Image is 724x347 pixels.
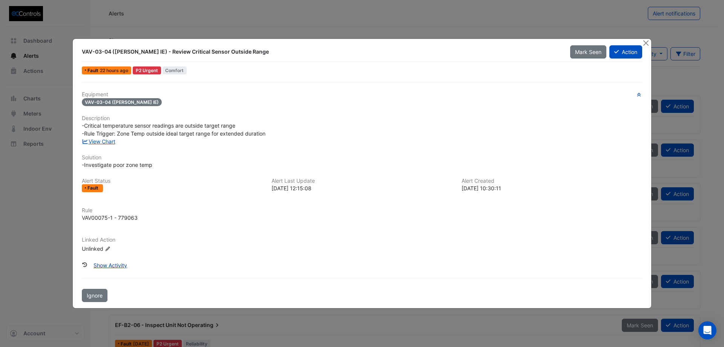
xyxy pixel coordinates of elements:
[271,178,452,184] h6: Alert Last Update
[462,178,642,184] h6: Alert Created
[87,68,100,73] span: Fault
[82,48,561,56] div: VAV-03-04 ([PERSON_NAME] IE) - Review Critical Sensor Outside Range
[271,184,452,192] div: [DATE] 12:15:08
[82,154,642,161] h6: Solution
[82,162,152,168] span: -Investigate poor zone temp
[82,237,642,243] h6: Linked Action
[82,122,265,137] span: -Critical temperature sensor readings are outside target range -Rule Trigger: Zone Temp outside i...
[82,98,162,106] span: VAV-03-04 ([PERSON_NAME] IE)
[82,207,642,214] h6: Rule
[82,115,642,122] h6: Description
[82,214,138,222] div: VAV00075-1 - 779063
[82,91,642,98] h6: Equipment
[575,49,601,55] span: Mark Seen
[642,39,650,47] button: Close
[163,66,187,74] span: Comfort
[82,289,107,302] button: Ignore
[87,186,100,190] span: Fault
[87,292,103,299] span: Ignore
[82,138,115,145] a: View Chart
[609,45,642,59] button: Action
[462,184,642,192] div: [DATE] 10:30:11
[82,244,172,252] div: Unlinked
[105,246,110,251] fa-icon: Edit Linked Action
[698,321,716,339] div: Open Intercom Messenger
[100,68,128,73] span: Wed 20-Aug-2025 12:15 AEST
[82,178,262,184] h6: Alert Status
[570,45,606,59] button: Mark Seen
[133,66,161,74] div: P2 Urgent
[89,259,132,272] button: Show Activity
